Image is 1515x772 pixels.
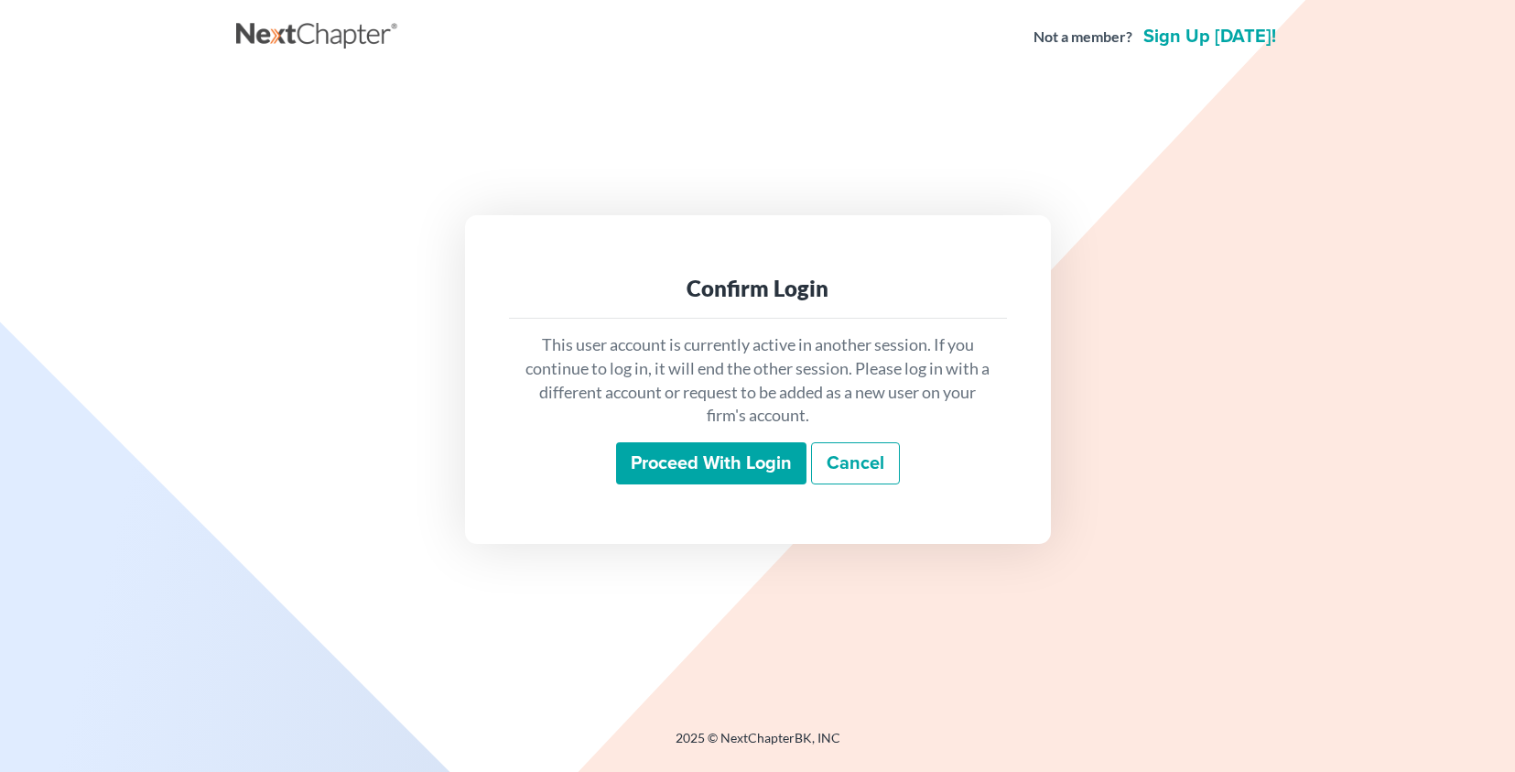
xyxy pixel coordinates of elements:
[1140,27,1280,46] a: Sign up [DATE]!
[1033,27,1132,48] strong: Not a member?
[616,442,806,484] input: Proceed with login
[524,274,992,303] div: Confirm Login
[236,729,1280,762] div: 2025 © NextChapterBK, INC
[811,442,900,484] a: Cancel
[524,333,992,428] p: This user account is currently active in another session. If you continue to log in, it will end ...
